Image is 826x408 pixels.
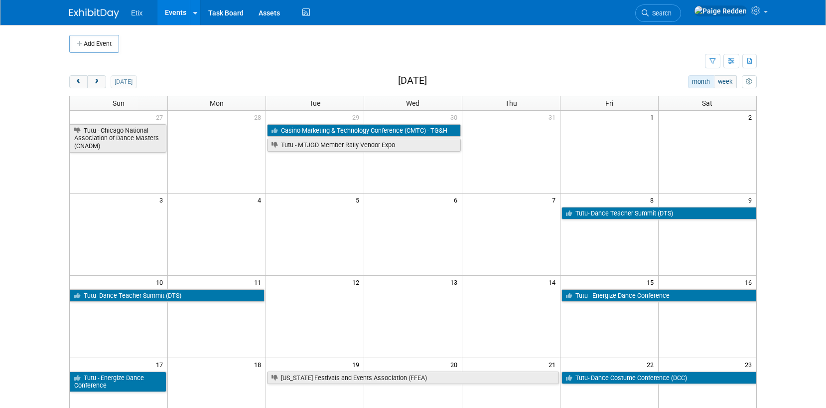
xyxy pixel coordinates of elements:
span: 27 [155,111,167,123]
span: 5 [355,194,364,206]
span: Wed [406,99,419,107]
a: Casino Marketing & Technology Conference (CMTC) - TG&H [267,124,461,137]
span: Fri [605,99,613,107]
span: 13 [449,276,462,288]
span: Mon [210,99,224,107]
span: Sun [113,99,125,107]
button: [DATE] [111,75,137,88]
button: week [714,75,737,88]
span: 2 [747,111,756,123]
h2: [DATE] [398,75,427,86]
span: Search [649,9,672,17]
span: 23 [744,358,756,371]
button: prev [69,75,88,88]
span: Etix [131,9,142,17]
button: Add Event [69,35,119,53]
span: 9 [747,194,756,206]
span: Sat [702,99,712,107]
a: Tutu- Dance Teacher Summit (DTS) [70,289,265,302]
span: 17 [155,358,167,371]
a: Tutu- Dance Teacher Summit (DTS) [561,207,756,220]
a: Tutu - Energize Dance Conference [561,289,756,302]
span: 1 [649,111,658,123]
span: 22 [646,358,658,371]
span: 6 [453,194,462,206]
span: 12 [351,276,364,288]
img: ExhibitDay [69,8,119,18]
button: next [87,75,106,88]
img: Paige Redden [694,5,747,16]
span: 14 [548,276,560,288]
span: 7 [551,194,560,206]
i: Personalize Calendar [746,79,752,85]
span: 16 [744,276,756,288]
span: 11 [253,276,266,288]
span: 21 [548,358,560,371]
span: 8 [649,194,658,206]
span: 30 [449,111,462,123]
span: 31 [548,111,560,123]
span: 28 [253,111,266,123]
a: Search [635,4,681,22]
span: Thu [505,99,517,107]
span: 15 [646,276,658,288]
button: myCustomButton [742,75,757,88]
span: 29 [351,111,364,123]
a: Tutu - Energize Dance Conference [70,372,166,392]
span: 19 [351,358,364,371]
button: month [688,75,714,88]
span: 18 [253,358,266,371]
span: 4 [257,194,266,206]
span: Tue [309,99,320,107]
a: [US_STATE] Festivals and Events Association (FFEA) [267,372,559,385]
span: 3 [158,194,167,206]
a: Tutu - MTJGD Member Rally Vendor Expo [267,139,461,152]
span: 20 [449,358,462,371]
a: Tutu - Chicago National Association of Dance Masters (CNADM) [70,124,166,153]
span: 10 [155,276,167,288]
a: Tutu- Dance Costume Conference (DCC) [561,372,756,385]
